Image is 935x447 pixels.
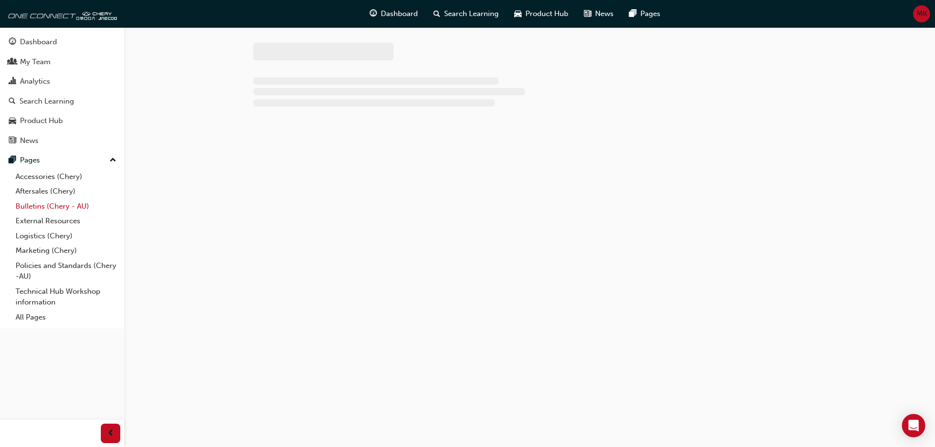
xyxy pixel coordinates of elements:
[110,154,116,167] span: up-icon
[584,8,591,20] span: news-icon
[4,92,120,110] a: Search Learning
[20,155,40,166] div: Pages
[426,4,506,24] a: search-iconSearch Learning
[12,169,120,184] a: Accessories (Chery)
[4,53,120,71] a: My Team
[4,151,120,169] button: Pages
[9,97,16,106] span: search-icon
[576,4,621,24] a: news-iconNews
[9,77,16,86] span: chart-icon
[640,8,660,19] span: Pages
[12,214,120,229] a: External Resources
[902,414,925,437] div: Open Intercom Messenger
[621,4,668,24] a: pages-iconPages
[12,284,120,310] a: Technical Hub Workshop information
[4,132,120,150] a: News
[525,8,568,19] span: Product Hub
[4,112,120,130] a: Product Hub
[629,8,636,20] span: pages-icon
[433,8,440,20] span: search-icon
[12,310,120,325] a: All Pages
[12,184,120,199] a: Aftersales (Chery)
[595,8,614,19] span: News
[4,33,120,51] a: Dashboard
[19,96,74,107] div: Search Learning
[20,36,57,48] div: Dashboard
[506,4,576,24] a: car-iconProduct Hub
[913,5,930,22] button: MK
[9,117,16,125] span: car-icon
[20,135,38,146] div: News
[20,115,63,126] div: Product Hub
[12,243,120,258] a: Marketing (Chery)
[9,38,16,47] span: guage-icon
[916,8,927,19] span: MK
[381,8,418,19] span: Dashboard
[370,8,377,20] span: guage-icon
[362,4,426,24] a: guage-iconDashboard
[9,156,16,165] span: pages-icon
[9,58,16,67] span: people-icon
[514,8,522,20] span: car-icon
[12,258,120,284] a: Policies and Standards (Chery -AU)
[444,8,499,19] span: Search Learning
[20,56,51,68] div: My Team
[4,31,120,151] button: DashboardMy TeamAnalyticsSearch LearningProduct HubNews
[9,137,16,145] span: news-icon
[12,199,120,214] a: Bulletins (Chery - AU)
[20,76,50,87] div: Analytics
[12,229,120,244] a: Logistics (Chery)
[107,428,114,440] span: prev-icon
[5,4,117,23] img: oneconnect
[4,72,120,90] a: Analytics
